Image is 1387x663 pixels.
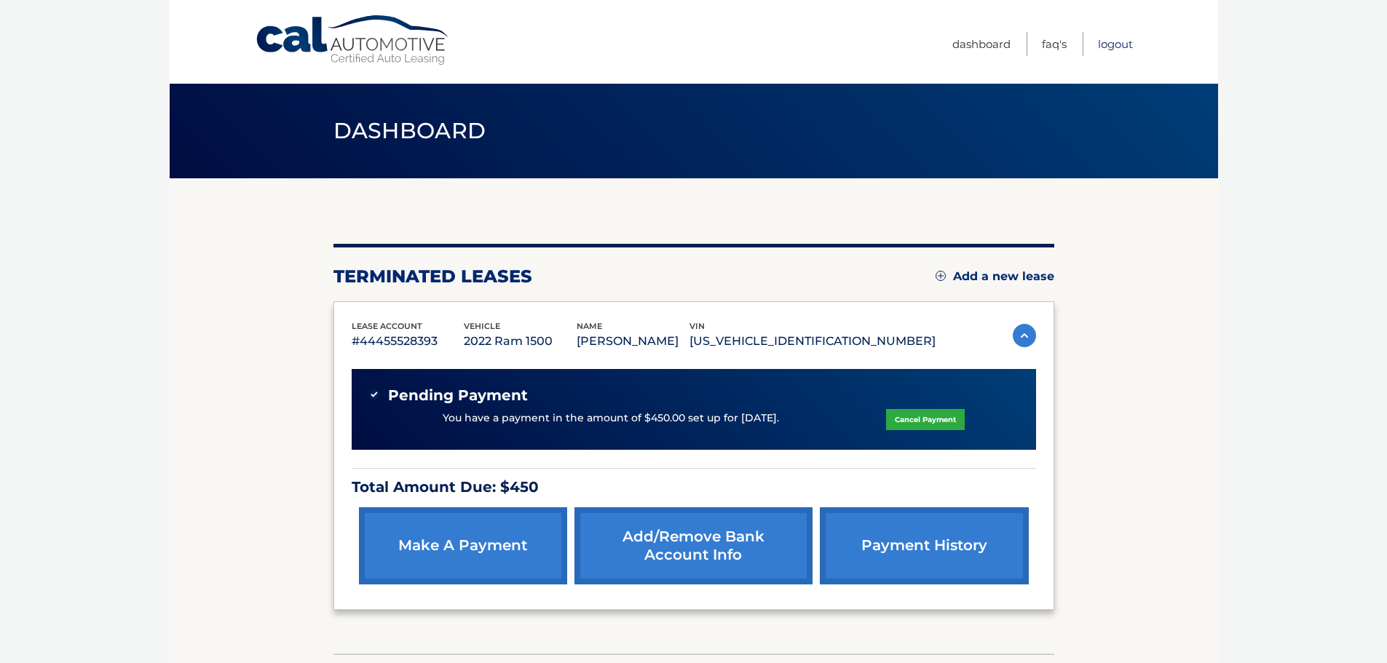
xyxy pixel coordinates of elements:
p: [PERSON_NAME] [577,331,689,352]
p: #44455528393 [352,331,465,352]
p: 2022 Ram 1500 [464,331,577,352]
a: payment history [820,507,1028,584]
span: lease account [352,321,422,331]
img: accordion-active.svg [1013,324,1036,347]
p: You have a payment in the amount of $450.00 set up for [DATE]. [443,410,779,426]
a: Dashboard [952,32,1011,56]
span: Pending Payment [388,386,528,405]
a: FAQ's [1042,32,1067,56]
span: Dashboard [333,117,486,144]
a: Logout [1098,32,1133,56]
a: Add a new lease [936,269,1054,284]
img: check-green.svg [369,389,379,400]
h2: terminated leases [333,266,532,287]
p: Total Amount Due: $450 [352,475,1036,500]
span: name [577,321,602,331]
span: vehicle [464,321,500,331]
a: Add/Remove bank account info [574,507,813,584]
a: make a payment [359,507,567,584]
p: [US_VEHICLE_IDENTIFICATION_NUMBER] [689,331,936,352]
img: add.svg [936,271,946,281]
span: vin [689,321,705,331]
a: Cancel Payment [886,409,965,430]
a: Cal Automotive [255,15,451,66]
